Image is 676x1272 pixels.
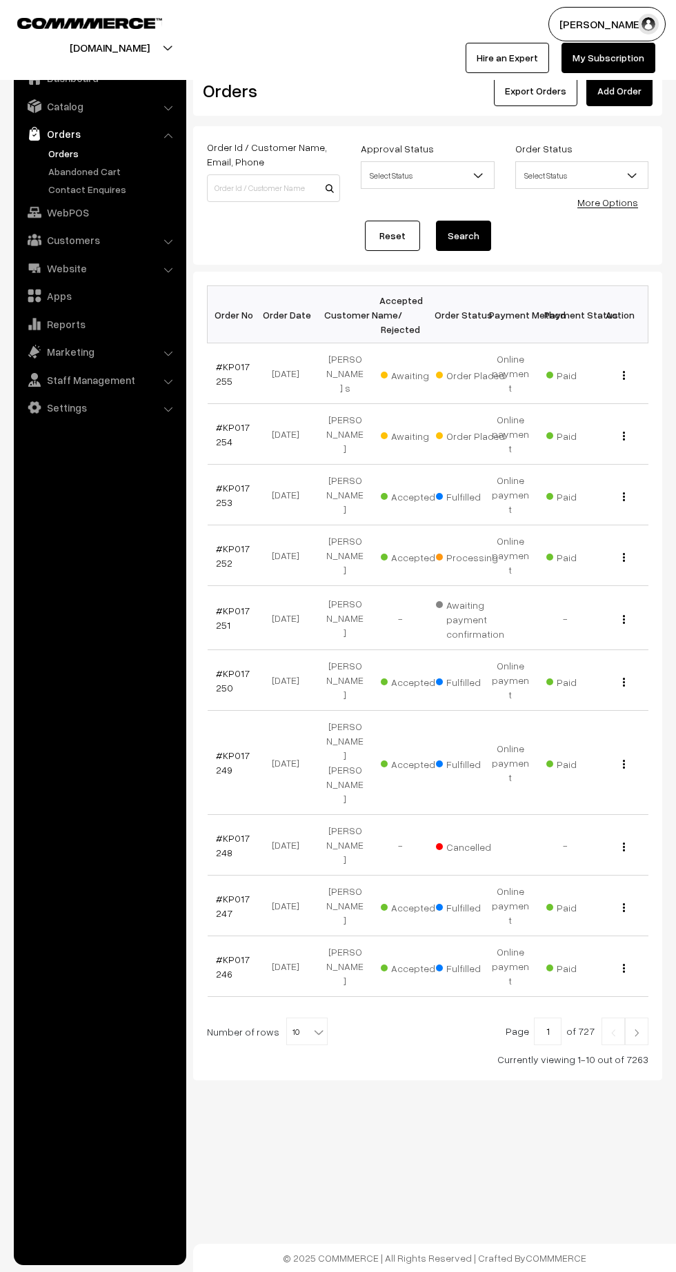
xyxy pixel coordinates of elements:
[436,594,505,641] span: Awaiting payment confirmation
[207,1052,648,1067] div: Currently viewing 1-10 out of 7263
[262,650,317,711] td: [DATE]
[262,815,317,876] td: [DATE]
[483,876,538,936] td: Online payment
[262,586,317,650] td: [DATE]
[623,432,625,441] img: Menu
[466,43,549,73] a: Hire an Expert
[548,7,666,41] button: [PERSON_NAME]
[577,196,638,208] a: More Options
[623,553,625,562] img: Menu
[361,141,434,156] label: Approval Status
[623,678,625,687] img: Menu
[17,121,181,146] a: Orders
[546,672,615,689] span: Paid
[262,343,317,404] td: [DATE]
[216,953,250,980] a: #KP017246
[262,465,317,525] td: [DATE]
[436,754,505,771] span: Fulfilled
[207,140,340,169] label: Order Id / Customer Name, Email, Phone
[546,365,615,383] span: Paid
[381,754,450,771] span: Accepted
[317,876,372,936] td: [PERSON_NAME]
[436,365,505,383] span: Order Placed
[381,672,450,689] span: Accepted
[566,1025,595,1037] span: of 727
[216,482,250,508] a: #KP017253
[516,163,648,188] span: Select Status
[216,749,250,776] a: #KP017249
[372,286,428,343] th: Accepted / Rejected
[262,711,317,815] td: [DATE]
[365,221,420,251] a: Reset
[216,667,250,694] a: #KP017250
[546,897,615,915] span: Paid
[623,903,625,912] img: Menu
[546,958,615,976] span: Paid
[436,897,505,915] span: Fulfilled
[17,339,181,364] a: Marketing
[546,425,615,443] span: Paid
[317,404,372,465] td: [PERSON_NAME]
[506,1025,529,1037] span: Page
[561,43,655,73] a: My Subscription
[538,586,593,650] td: -
[286,1018,328,1045] span: 10
[593,286,648,343] th: Action
[428,286,483,343] th: Order Status
[193,1244,676,1272] footer: © 2025 COMMMERCE | All Rights Reserved | Crafted By
[623,760,625,769] img: Menu
[515,141,573,156] label: Order Status
[17,283,181,308] a: Apps
[216,605,250,631] a: #KP017251
[623,842,625,851] img: Menu
[381,365,450,383] span: Awaiting
[216,893,250,919] a: #KP017247
[483,525,538,586] td: Online payment
[17,367,181,392] a: Staff Management
[317,525,372,586] td: [PERSON_NAME]
[317,286,372,343] th: Customer Name
[45,146,181,161] a: Orders
[262,286,317,343] th: Order Date
[436,836,505,854] span: Cancelled
[372,815,428,876] td: -
[436,547,505,565] span: Processing
[361,163,493,188] span: Select Status
[623,371,625,380] img: Menu
[287,1018,327,1046] span: 10
[538,286,593,343] th: Payment Status
[436,425,505,443] span: Order Placed
[623,492,625,501] img: Menu
[494,76,577,106] button: Export Orders
[483,343,538,404] td: Online payment
[216,832,250,858] a: #KP017248
[483,404,538,465] td: Online payment
[317,711,372,815] td: [PERSON_NAME] [PERSON_NAME]
[436,486,505,504] span: Fulfilled
[526,1252,586,1264] a: COMMMERCE
[630,1029,643,1037] img: Right
[381,425,450,443] span: Awaiting
[483,465,538,525] td: Online payment
[483,650,538,711] td: Online payment
[515,161,648,189] span: Select Status
[17,18,162,28] img: COMMMERCE
[538,815,593,876] td: -
[607,1029,619,1037] img: Left
[203,80,339,101] h2: Orders
[586,76,653,106] a: Add Order
[546,547,615,565] span: Paid
[17,14,138,30] a: COMMMERCE
[317,586,372,650] td: [PERSON_NAME]
[483,286,538,343] th: Payment Method
[546,486,615,504] span: Paid
[623,615,625,624] img: Menu
[483,711,538,815] td: Online payment
[216,361,250,387] a: #KP017255
[17,395,181,420] a: Settings
[17,200,181,225] a: WebPOS
[436,221,491,251] button: Search
[436,958,505,976] span: Fulfilled
[436,672,505,689] span: Fulfilled
[317,936,372,997] td: [PERSON_NAME]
